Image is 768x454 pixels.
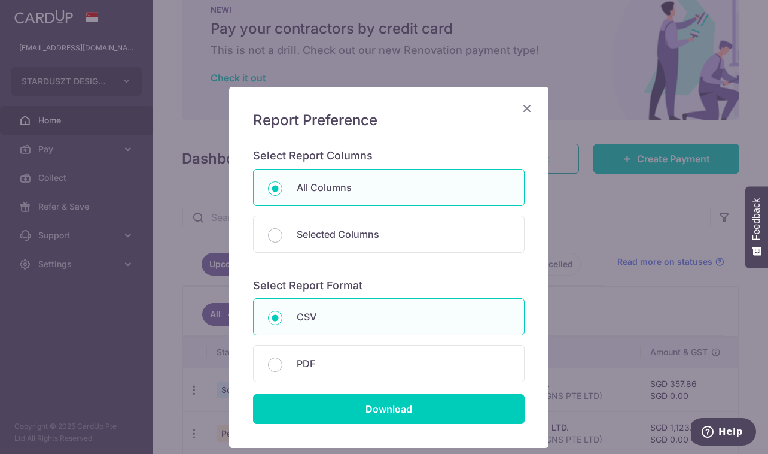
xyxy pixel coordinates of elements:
[751,198,762,240] span: Feedback
[253,111,525,130] h5: Report Preference
[745,186,768,268] button: Feedback - Show survey
[297,180,510,195] p: All Columns
[520,101,534,116] button: Close
[297,310,510,324] p: CSV
[297,356,510,371] p: PDF
[691,418,756,448] iframe: Opens a widget where you can find more information
[253,279,525,293] h6: Select Report Format
[253,149,525,163] h6: Select Report Columns
[253,394,525,424] input: Download
[297,227,510,241] p: Selected Columns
